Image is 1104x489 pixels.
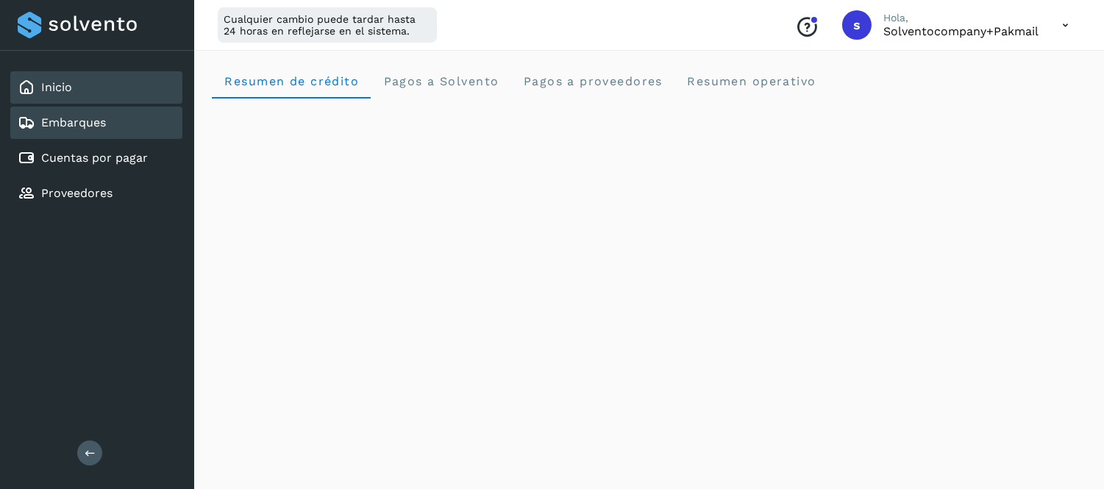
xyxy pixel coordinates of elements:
[41,151,148,165] a: Cuentas por pagar
[10,71,182,104] div: Inicio
[10,177,182,210] div: Proveedores
[218,7,437,43] div: Cualquier cambio puede tardar hasta 24 horas en reflejarse en el sistema.
[41,115,106,129] a: Embarques
[382,74,499,88] span: Pagos a Solvento
[10,107,182,139] div: Embarques
[686,74,816,88] span: Resumen operativo
[522,74,663,88] span: Pagos a proveedores
[883,24,1039,38] p: solventocompany+pakmail
[10,142,182,174] div: Cuentas por pagar
[224,74,359,88] span: Resumen de crédito
[41,80,72,94] a: Inicio
[883,12,1039,24] p: Hola,
[41,186,113,200] a: Proveedores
